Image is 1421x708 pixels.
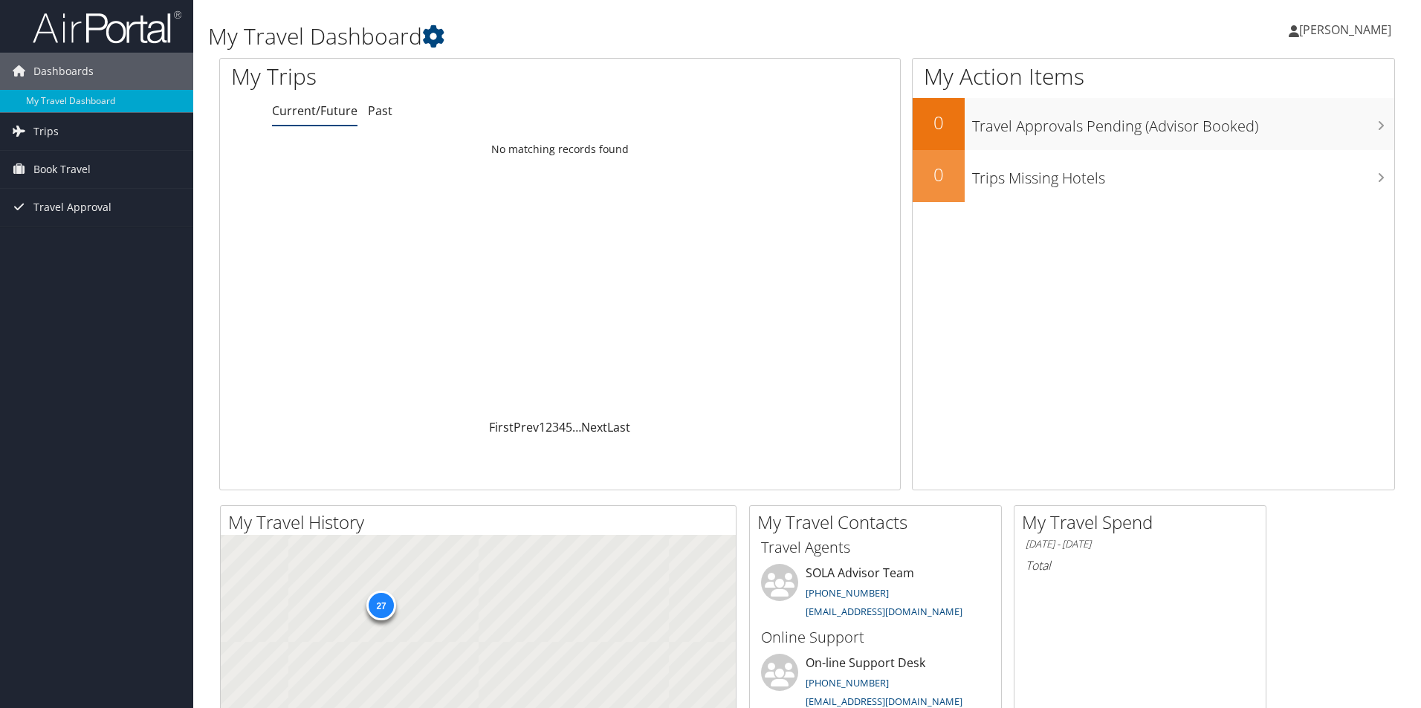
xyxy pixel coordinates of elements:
a: 2 [546,419,552,435]
td: No matching records found [220,136,900,163]
h6: [DATE] - [DATE] [1026,537,1255,551]
h3: Travel Agents [761,537,990,558]
a: 4 [559,419,566,435]
a: Last [607,419,630,435]
a: Next [581,419,607,435]
h1: My Travel Dashboard [208,21,1007,52]
a: 3 [552,419,559,435]
li: SOLA Advisor Team [754,564,997,625]
h2: My Travel Contacts [757,510,1001,535]
span: Book Travel [33,151,91,188]
a: [PHONE_NUMBER] [806,586,889,600]
h2: My Travel Spend [1022,510,1266,535]
img: airportal-logo.png [33,10,181,45]
h6: Total [1026,557,1255,574]
h2: 0 [913,162,965,187]
h1: My Action Items [913,61,1394,92]
a: [PHONE_NUMBER] [806,676,889,689]
h1: My Trips [231,61,606,92]
span: Dashboards [33,53,94,90]
a: First [489,419,514,435]
a: Current/Future [272,103,357,119]
h2: 0 [913,110,965,135]
a: [EMAIL_ADDRESS][DOMAIN_NAME] [806,605,962,618]
a: 0Trips Missing Hotels [913,150,1394,202]
span: … [572,419,581,435]
a: 1 [539,419,546,435]
a: 5 [566,419,572,435]
a: Past [368,103,392,119]
a: [PERSON_NAME] [1289,7,1406,52]
h2: My Travel History [228,510,736,535]
span: Trips [33,113,59,150]
h3: Travel Approvals Pending (Advisor Booked) [972,108,1394,137]
span: [PERSON_NAME] [1299,22,1391,38]
span: Travel Approval [33,189,111,226]
a: Prev [514,419,539,435]
div: 27 [366,591,396,620]
a: [EMAIL_ADDRESS][DOMAIN_NAME] [806,695,962,708]
h3: Online Support [761,627,990,648]
a: 0Travel Approvals Pending (Advisor Booked) [913,98,1394,150]
h3: Trips Missing Hotels [972,160,1394,189]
